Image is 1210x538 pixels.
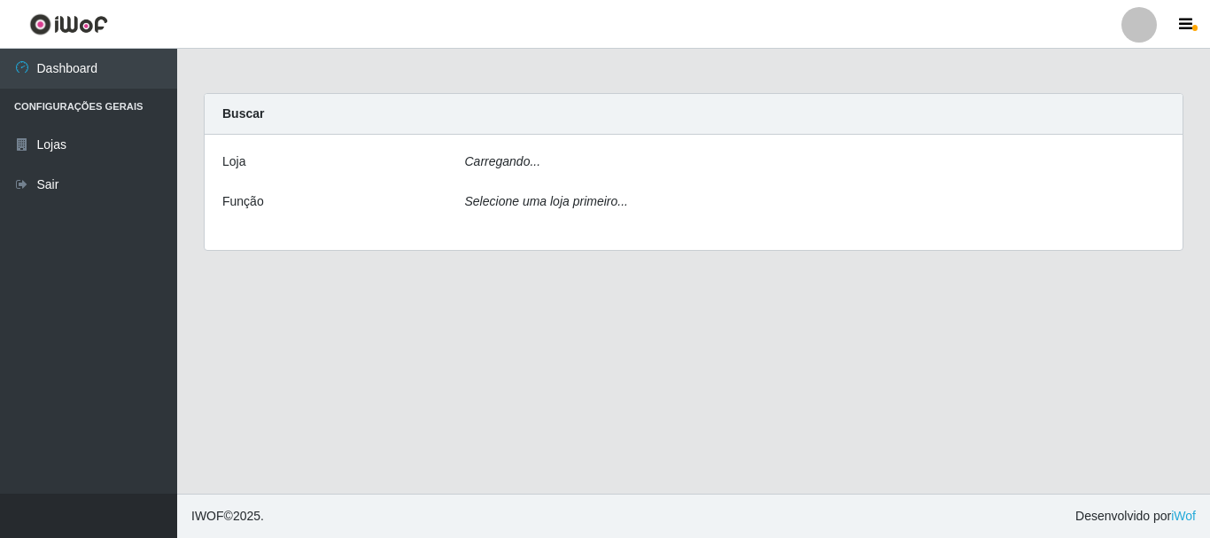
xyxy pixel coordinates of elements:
[465,154,541,168] i: Carregando...
[1171,509,1196,523] a: iWof
[222,106,264,121] strong: Buscar
[222,192,264,211] label: Função
[1075,507,1196,526] span: Desenvolvido por
[191,507,264,526] span: © 2025 .
[191,509,224,523] span: IWOF
[29,13,108,35] img: CoreUI Logo
[222,152,245,171] label: Loja
[465,194,628,208] i: Selecione uma loja primeiro...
